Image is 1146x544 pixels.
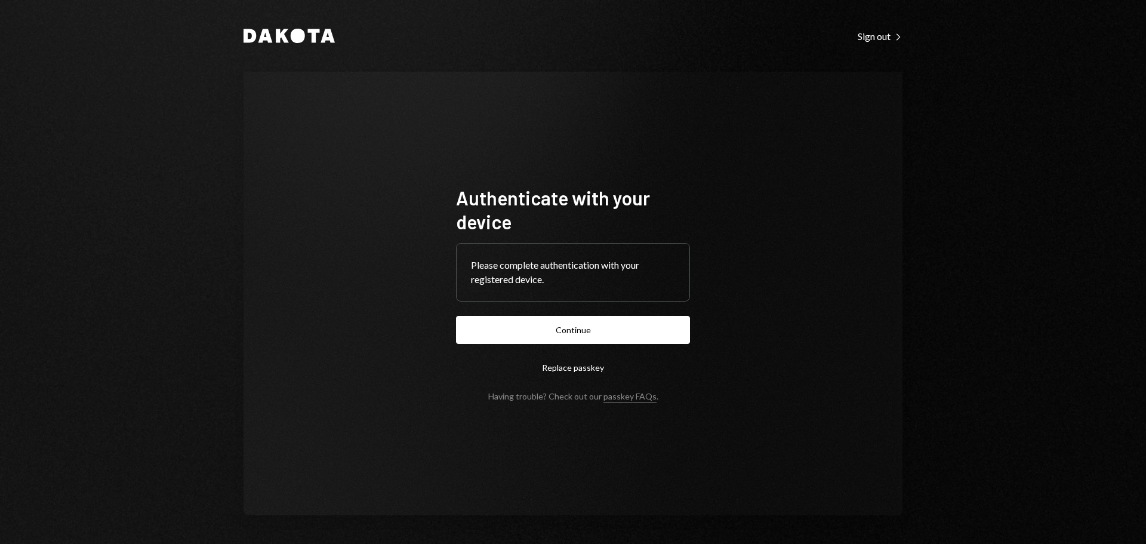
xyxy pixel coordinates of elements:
[456,316,690,344] button: Continue
[456,354,690,382] button: Replace passkey
[858,29,902,42] a: Sign out
[603,391,657,402] a: passkey FAQs
[488,391,658,401] div: Having trouble? Check out our .
[456,186,690,233] h1: Authenticate with your device
[471,258,675,287] div: Please complete authentication with your registered device.
[858,30,902,42] div: Sign out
